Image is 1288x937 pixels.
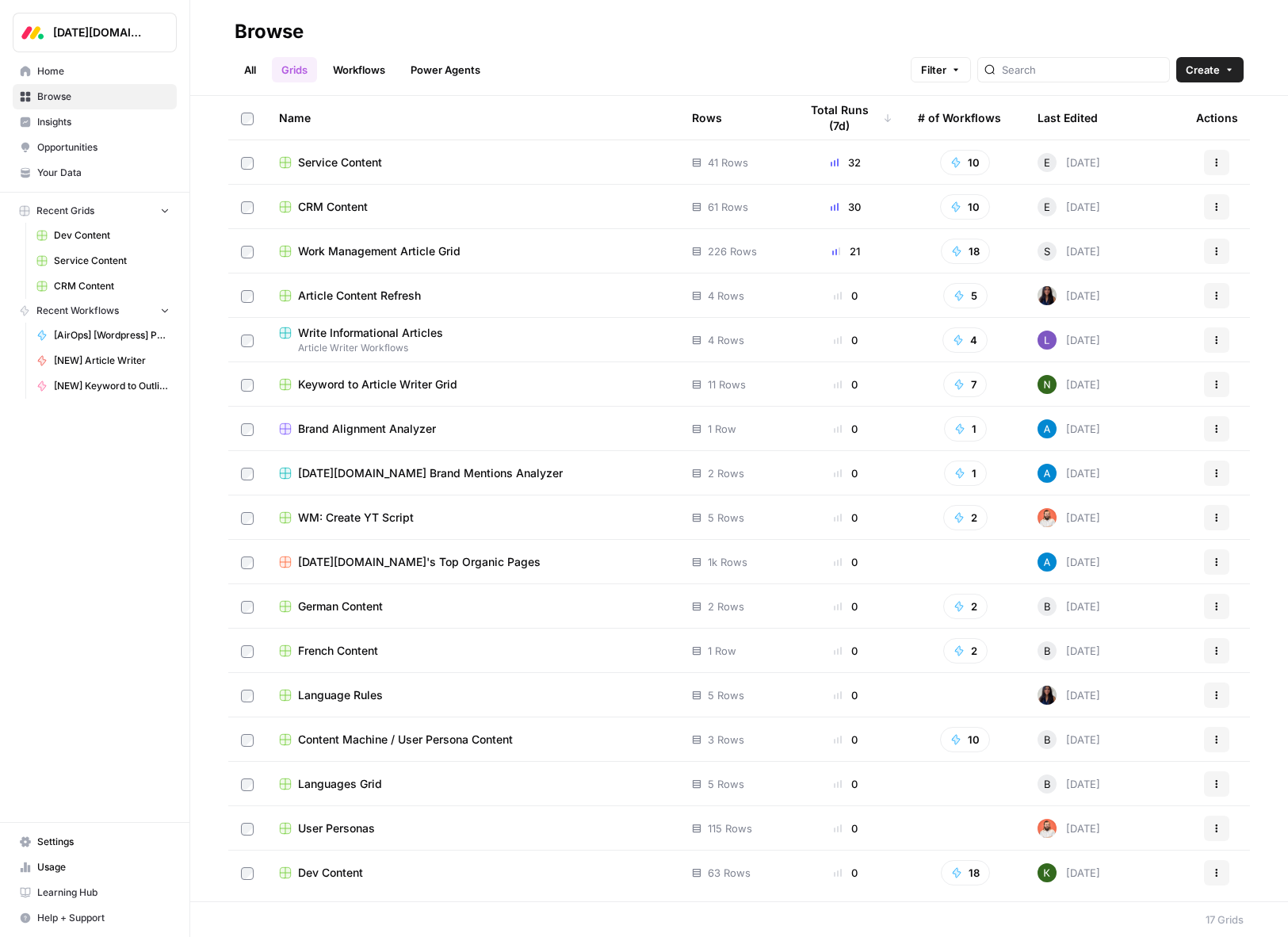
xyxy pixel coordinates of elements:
span: 4 Rows [708,288,744,304]
div: Last Edited [1038,96,1098,140]
span: 1 Row [708,643,736,659]
span: B [1044,599,1051,614]
span: B [1044,776,1051,792]
img: Monday.com Logo [18,18,47,47]
a: Keyword to Article Writer Grid [279,377,667,392]
span: [NEW] Article Writer [54,354,170,368]
div: [DATE] [1038,331,1100,350]
span: Keyword to Article Writer Grid [298,377,457,392]
span: German Content [298,599,383,614]
div: 0 [799,421,892,437]
div: 0 [799,554,892,570]
a: Workflows [323,57,395,82]
span: 115 Rows [708,820,752,836]
a: User Personas [279,820,667,836]
span: Help + Support [37,911,170,925]
span: 226 Rows [708,243,757,259]
a: Grids [272,57,317,82]
button: 10 [940,194,990,220]
span: Recent Grids [36,204,94,218]
span: Filter [921,62,946,78]
span: Languages Grid [298,776,382,792]
div: [DATE] [1038,774,1100,794]
div: Rows [692,96,722,140]
div: 0 [799,732,892,748]
div: 21 [799,243,892,259]
span: Work Management Article Grid [298,243,461,259]
div: [DATE] [1038,464,1100,483]
span: French Content [298,643,378,659]
span: Usage [37,860,170,874]
div: 0 [799,820,892,836]
button: Create [1176,57,1244,82]
span: Insights [37,115,170,129]
a: Write Informational ArticlesArticle Writer Workflows [279,325,667,355]
img: o3cqybgnmipr355j8nz4zpq1mc6x [1038,553,1057,572]
span: 11 Rows [708,377,746,392]
span: 4 Rows [708,332,744,348]
a: All [235,57,266,82]
div: [DATE] [1038,286,1100,305]
a: Service Content [279,155,667,170]
a: Languages Grid [279,776,667,792]
div: 0 [799,288,892,304]
a: Content Machine / User Persona Content [279,732,667,748]
img: ui9db3zf480wl5f9in06l3n7q51r [1038,508,1057,527]
a: WM: Create YT Script [279,510,667,526]
a: Insights [13,109,177,135]
a: Usage [13,855,177,880]
span: Service Content [54,254,170,268]
div: Name [279,96,667,140]
a: [NEW] Article Writer [29,348,177,373]
div: 0 [799,599,892,614]
span: E [1044,199,1050,215]
div: 30 [799,199,892,215]
img: o3cqybgnmipr355j8nz4zpq1mc6x [1038,464,1057,483]
a: German Content [279,599,667,614]
button: 2 [943,638,988,664]
span: 1 Row [708,421,736,437]
div: [DATE] [1038,597,1100,616]
span: Browse [37,90,170,104]
button: 2 [943,594,988,619]
span: 2 Rows [708,599,744,614]
a: Your Data [13,160,177,185]
a: [AirOps] [Wordpress] Publish Cornerstone Post [29,323,177,348]
span: Recent Workflows [36,304,119,318]
a: Work Management Article Grid [279,243,667,259]
div: 0 [799,687,892,703]
span: B [1044,732,1051,748]
div: [DATE] [1038,641,1100,660]
span: CRM Content [54,279,170,293]
div: [DATE] [1038,419,1100,438]
button: Workspace: Monday.com [13,13,177,52]
span: Dev Content [298,865,363,881]
img: o3cqybgnmipr355j8nz4zpq1mc6x [1038,419,1057,438]
span: E [1044,155,1050,170]
a: Settings [13,829,177,855]
a: Opportunities [13,135,177,160]
div: 0 [799,465,892,481]
button: 2 [943,505,988,530]
div: [DATE] [1038,553,1100,572]
a: Home [13,59,177,84]
div: 0 [799,776,892,792]
span: [DATE][DOMAIN_NAME]'s Top Organic Pages [298,554,541,570]
button: 7 [943,372,987,397]
span: 5 Rows [708,776,744,792]
img: rn7sh892ioif0lo51687sih9ndqw [1038,331,1057,350]
img: g4o9tbhziz0738ibrok3k9f5ina6 [1038,375,1057,394]
span: Language Rules [298,687,383,703]
span: Create [1186,62,1220,78]
div: 0 [799,510,892,526]
button: 1 [944,461,987,486]
a: Service Content [29,248,177,273]
div: 0 [799,643,892,659]
span: Settings [37,835,170,849]
img: rox323kbkgutb4wcij4krxobkpon [1038,686,1057,705]
span: User Personas [298,820,375,836]
span: Article Writer Workflows [279,341,667,355]
span: [AirOps] [Wordpress] Publish Cornerstone Post [54,328,170,342]
span: WM: Create YT Script [298,510,414,526]
a: Language Rules [279,687,667,703]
